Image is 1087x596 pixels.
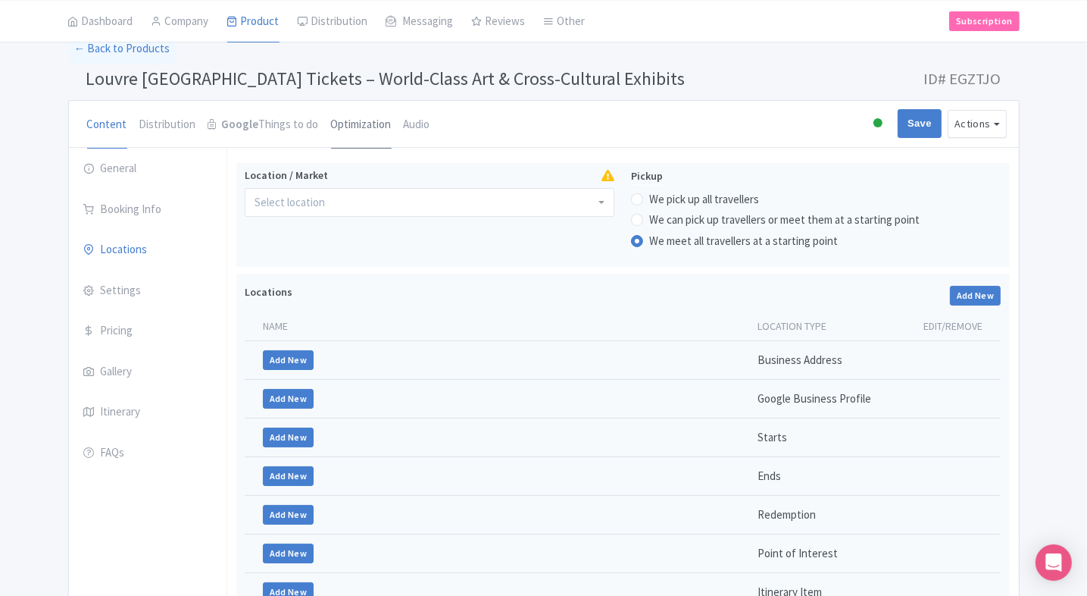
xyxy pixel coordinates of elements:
a: Add New [263,466,314,486]
span: Louvre [GEOGRAPHIC_DATA] Tickets – World-Class Art & Cross-Cultural Exhibits [86,67,686,90]
td: Redemption [748,496,901,535]
td: Starts [748,419,901,457]
td: Point of Interest [748,535,901,573]
a: Distribution [139,101,196,149]
a: General [69,148,226,190]
span: Pickup [631,169,663,183]
a: Subscription [949,11,1019,30]
a: GoogleThings to do [208,101,319,149]
a: ← Back to Products [68,34,176,64]
a: Locations [69,229,226,271]
strong: Google [222,116,259,133]
td: Business Address [748,341,901,380]
div: Open Intercom Messenger [1035,544,1072,581]
label: We can pick up travellers or meet them at a starting point [649,212,920,229]
div: Active [870,112,886,136]
span: ID# EGZTJO [924,64,1001,94]
th: Edit/Remove [901,312,1001,341]
a: Gallery [69,351,226,394]
label: Locations [245,284,292,300]
a: Add New [263,544,314,563]
input: Save [898,109,942,138]
a: Add New [950,286,1001,306]
a: Add New [263,350,314,370]
a: Optimization [331,101,392,149]
a: Add New [263,505,314,525]
label: We pick up all travellers [649,191,759,209]
th: Name [245,312,749,341]
span: Location / Market [245,168,328,182]
td: Google Business Profile [748,380,901,419]
a: Add New [263,389,314,409]
button: Actions [948,110,1007,138]
input: Select location [255,196,328,209]
label: We meet all travellers at a starting point [649,233,838,250]
a: Settings [69,270,226,312]
a: Itinerary [69,391,226,434]
a: Booking Info [69,189,226,231]
a: Add New [263,428,314,447]
a: Content [87,101,127,149]
th: Location type [748,312,901,341]
a: Pricing [69,310,226,353]
a: Audio [404,101,430,149]
a: FAQs [69,432,226,475]
td: Ends [748,457,901,496]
